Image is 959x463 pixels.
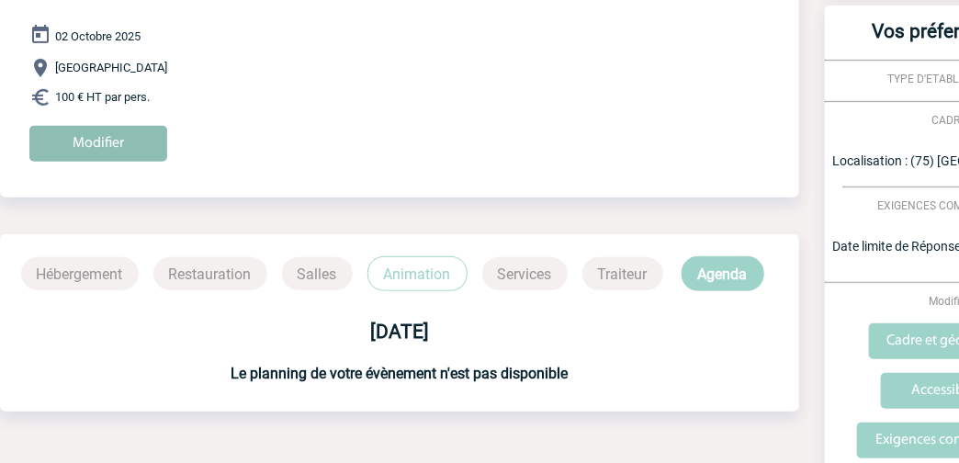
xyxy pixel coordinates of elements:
[55,91,150,105] span: 100 € HT par pers.
[282,257,353,290] p: Salles
[482,257,568,290] p: Services
[55,29,141,43] span: 02 Octobre 2025
[29,126,167,162] input: Modifier
[367,256,468,291] p: Animation
[370,321,429,343] b: [DATE]
[582,257,663,290] p: Traiteur
[682,256,764,291] p: Agenda
[55,62,167,75] span: [GEOGRAPHIC_DATA]
[153,257,267,290] p: Restauration
[21,257,139,290] p: Hébergement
